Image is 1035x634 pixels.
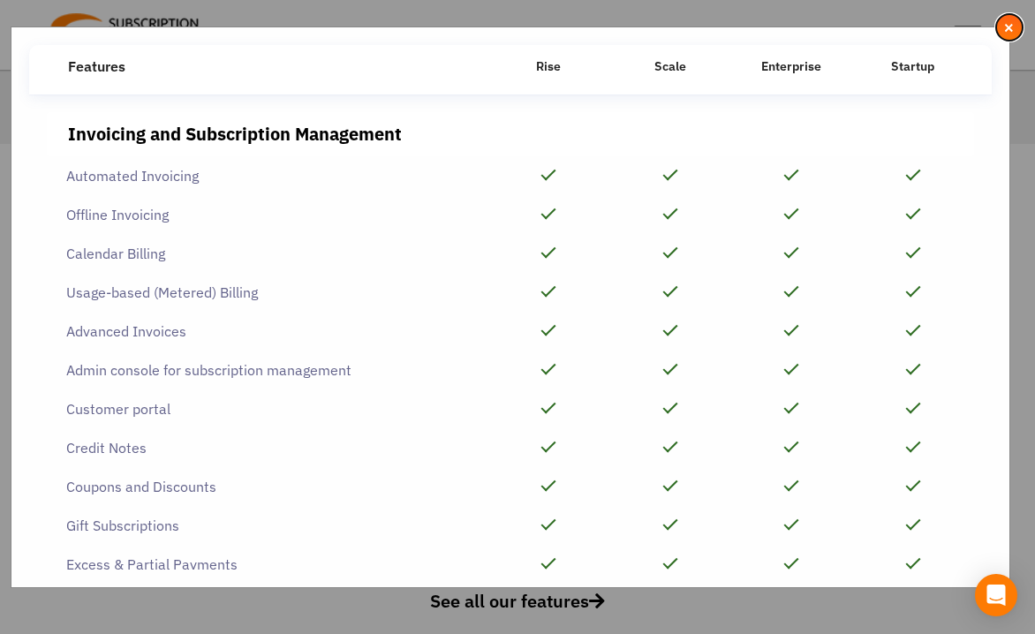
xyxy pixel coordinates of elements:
[47,234,488,273] div: Calendar Billing
[996,14,1023,41] button: Close
[975,574,1017,616] div: Open Intercom Messenger
[68,121,953,147] div: Invoicing and Subscription Management
[47,156,488,195] div: Automated Invoicing
[47,351,488,389] div: Admin console for subscription management
[47,273,488,312] div: Usage-based (Metered) Billing
[47,506,488,545] div: Gift Subscriptions
[47,545,488,584] div: Excess & Partial Payments
[1003,18,1015,37] span: ×
[47,467,488,506] div: Coupons and Discounts
[47,389,488,428] div: Customer portal
[47,428,488,467] div: Credit Notes
[47,312,488,351] div: Advanced Invoices
[47,195,488,234] div: Offline Invoicing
